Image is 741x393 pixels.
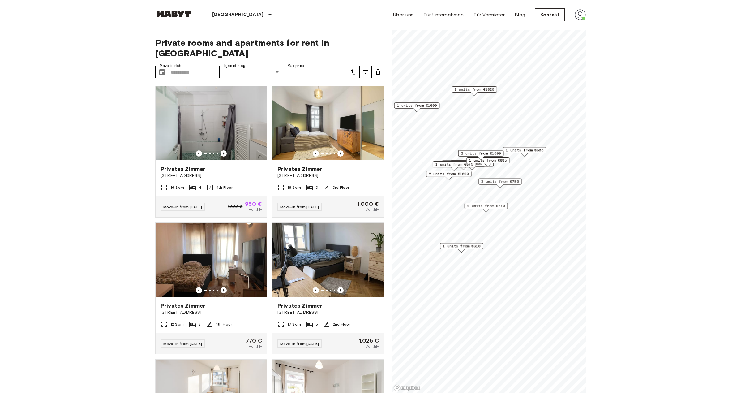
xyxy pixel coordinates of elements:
[221,287,227,293] button: Previous image
[245,201,262,207] span: 950 €
[277,173,379,179] span: [STREET_ADDRESS]
[272,86,384,218] a: Marketing picture of unit DE-02-007-006-03HFPrevious imagePrevious imagePrivates Zimmer[STREET_AD...
[272,222,384,354] a: Marketing picture of unit DE-02-024-001-03HFPrevious imagePrevious imagePrivates Zimmer[STREET_AD...
[452,86,497,96] div: Map marker
[224,63,245,68] label: Type of stay
[155,86,267,218] a: Marketing picture of unit DE-02-009-001-04HFPrevious imagePrevious imagePrivates Zimmer[STREET_AD...
[156,86,267,160] img: Marketing picture of unit DE-02-009-001-04HF
[163,341,202,346] span: Move-in from [DATE]
[156,223,267,297] img: Marketing picture of unit DE-02-003-002-01HF
[156,66,168,78] button: Choose date
[359,338,379,343] span: 1.025 €
[199,185,201,190] span: 4
[246,338,262,343] span: 770 €
[316,185,318,190] span: 3
[161,165,205,173] span: Privates Zimmer
[316,322,318,327] span: 5
[506,147,543,153] span: 1 units from €805
[454,87,494,92] span: 1 units from €1020
[337,150,344,157] button: Previous image
[461,150,501,156] span: 2 units from €1000
[443,243,481,249] span: 1 units from €810
[280,205,319,209] span: Move-in from [DATE]
[393,11,413,19] a: Über uns
[196,287,202,293] button: Previous image
[337,287,344,293] button: Previous image
[199,322,201,327] span: 3
[212,11,264,19] p: [GEOGRAPHIC_DATA]
[287,322,301,327] span: 17 Sqm
[397,103,437,108] span: 1 units from €1000
[347,66,359,78] button: tune
[442,160,485,170] div: Map marker
[216,185,233,190] span: 4th Floor
[221,150,227,157] button: Previous image
[313,287,319,293] button: Previous image
[313,150,319,157] button: Previous image
[372,66,384,78] button: tune
[458,150,504,160] div: Map marker
[478,179,522,188] div: Map marker
[440,243,483,253] div: Map marker
[445,161,482,166] span: 1 units from €865
[333,322,350,327] span: 2nd Floor
[161,302,205,309] span: Privates Zimmer
[216,322,232,327] span: 4th Floor
[359,66,372,78] button: tune
[450,160,494,170] div: Map marker
[277,309,379,316] span: [STREET_ADDRESS]
[473,11,505,19] a: Für Vermieter
[535,8,565,21] a: Kontakt
[503,147,546,157] div: Map marker
[365,343,379,349] span: Monthly
[435,162,473,167] span: 1 units from €875
[277,165,322,173] span: Privates Zimmer
[248,343,262,349] span: Monthly
[272,86,384,160] img: Marketing picture of unit DE-02-007-006-03HF
[287,63,304,68] label: Max price
[170,322,184,327] span: 12 Sqm
[272,223,384,297] img: Marketing picture of unit DE-02-024-001-03HF
[433,161,476,171] div: Map marker
[394,102,440,112] div: Map marker
[155,11,192,17] img: Habyt
[429,171,469,177] span: 2 units from €1020
[358,201,379,207] span: 1.000 €
[575,9,586,20] img: avatar
[515,11,525,19] a: Blog
[161,309,262,316] span: [STREET_ADDRESS]
[423,11,464,19] a: Für Unternehmen
[465,203,508,212] div: Map marker
[277,302,322,309] span: Privates Zimmer
[280,341,319,346] span: Move-in from [DATE]
[287,185,301,190] span: 16 Sqm
[228,204,242,209] span: 1.000 €
[481,179,519,184] span: 3 units from €785
[333,185,349,190] span: 3rd Floor
[170,185,184,190] span: 16 Sqm
[161,173,262,179] span: [STREET_ADDRESS]
[155,222,267,354] a: Marketing picture of unit DE-02-003-002-01HFPrevious imagePrevious imagePrivates Zimmer[STREET_AD...
[466,157,510,167] div: Map marker
[469,158,507,163] span: 1 units from €885
[155,37,384,58] span: Private rooms and apartments for rent in [GEOGRAPHIC_DATA]
[163,205,202,209] span: Move-in from [DATE]
[426,171,472,180] div: Map marker
[160,63,182,68] label: Move-in date
[248,207,262,212] span: Monthly
[467,203,505,209] span: 2 units from €770
[393,384,421,391] a: Mapbox logo
[365,207,379,212] span: Monthly
[196,150,202,157] button: Previous image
